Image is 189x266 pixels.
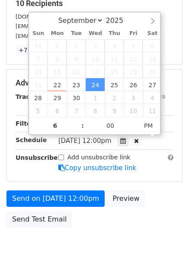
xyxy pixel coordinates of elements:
[86,31,105,36] span: Wed
[124,91,143,104] span: October 3, 2025
[48,52,67,65] span: September 8, 2025
[124,104,143,117] span: October 10, 2025
[58,137,112,145] span: [DATE] 12:00pm
[16,13,158,20] small: [DOMAIN_NAME][EMAIL_ADDRESS][DOMAIN_NAME]
[105,52,124,65] span: September 11, 2025
[124,31,143,36] span: Fri
[143,78,162,91] span: September 27, 2025
[105,31,124,36] span: Thu
[143,31,162,36] span: Sat
[16,78,173,88] h5: Advanced
[48,91,67,104] span: September 29, 2025
[48,39,67,52] span: September 1, 2025
[67,78,86,91] span: September 23, 2025
[124,65,143,78] span: September 19, 2025
[16,154,58,161] strong: Unsubscribe
[143,104,162,117] span: October 11, 2025
[137,117,160,134] span: Click to toggle
[143,91,162,104] span: October 4, 2025
[105,104,124,117] span: October 9, 2025
[67,104,86,117] span: October 7, 2025
[29,91,48,104] span: September 28, 2025
[16,93,45,100] strong: Tracking
[48,78,67,91] span: September 22, 2025
[29,104,48,117] span: October 5, 2025
[67,91,86,104] span: September 30, 2025
[86,78,105,91] span: September 24, 2025
[6,190,105,207] a: Send on [DATE] 12:00pm
[86,91,105,104] span: October 1, 2025
[124,39,143,52] span: September 5, 2025
[105,39,124,52] span: September 4, 2025
[67,31,86,36] span: Tue
[107,190,145,207] a: Preview
[16,45,48,56] a: +7 more
[124,78,143,91] span: September 26, 2025
[67,39,86,52] span: September 2, 2025
[58,164,136,172] a: Copy unsubscribe link
[84,117,137,134] input: Minute
[16,136,47,143] strong: Schedule
[105,65,124,78] span: September 18, 2025
[48,65,67,78] span: September 15, 2025
[103,16,135,25] input: Year
[29,65,48,78] span: September 14, 2025
[29,52,48,65] span: September 7, 2025
[29,78,48,91] span: September 21, 2025
[146,225,189,266] iframe: Chat Widget
[29,117,82,134] input: Hour
[67,52,86,65] span: September 9, 2025
[105,91,124,104] span: October 2, 2025
[29,39,48,52] span: August 31, 2025
[86,39,105,52] span: September 3, 2025
[48,31,67,36] span: Mon
[86,104,105,117] span: October 8, 2025
[6,211,72,228] a: Send Test Email
[67,153,131,162] label: Add unsubscribe link
[86,52,105,65] span: September 10, 2025
[16,120,38,127] strong: Filters
[16,33,112,39] small: [EMAIL_ADDRESS][DOMAIN_NAME]
[48,104,67,117] span: October 6, 2025
[143,39,162,52] span: September 6, 2025
[86,65,105,78] span: September 17, 2025
[67,65,86,78] span: September 16, 2025
[143,52,162,65] span: September 13, 2025
[124,52,143,65] span: September 12, 2025
[29,31,48,36] span: Sun
[143,65,162,78] span: September 20, 2025
[105,78,124,91] span: September 25, 2025
[16,23,112,29] small: [EMAIL_ADDRESS][DOMAIN_NAME]
[81,117,84,134] span: :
